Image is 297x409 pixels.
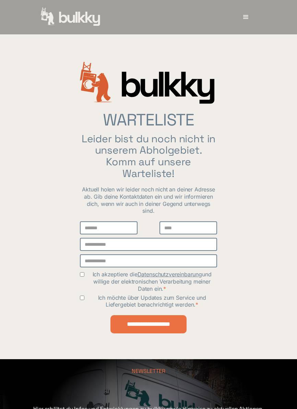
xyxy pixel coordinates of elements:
[138,271,202,278] a: Datenschutzvereinbarung
[80,221,217,333] form: Email Form
[41,7,101,27] a: home
[132,368,165,375] div: NEWSLETTER
[80,107,217,133] h1: Warteliste
[80,133,217,186] h2: Leider bist du noch nicht in unserem Abholgebiet. Komm auf unsere Warteliste!
[87,294,217,309] span: Ich möchte über Updates zum Service und Liefergebiet benachrichtigt werden.
[80,296,84,300] input: Ich möchte über Updates zum Service und Liefergebiet benachrichtigt werden.*
[87,271,217,292] span: Ich akzeptiere die und willige der elektronischen Verarbeitung meiner Daten ein.
[236,7,256,27] div: menu
[80,186,217,214] div: Aktuell holen wir leider noch nicht an deiner Adresse ab. Gib deine Kontaktdaten ein und wir info...
[80,272,84,277] input: Ich akzeptiere dieDatenschutzvereinbarungund willige der elektronischen Verarbeitung meiner Daten...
